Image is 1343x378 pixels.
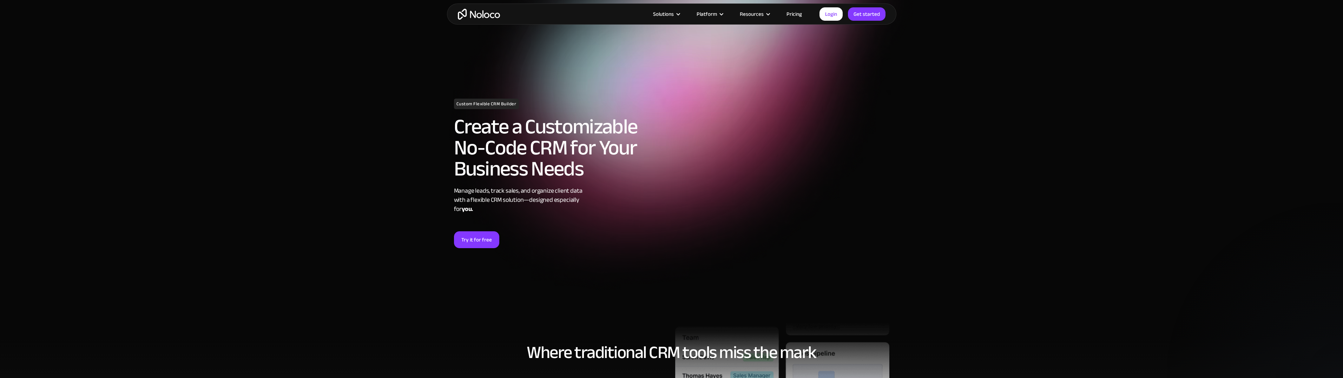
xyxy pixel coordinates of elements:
[688,9,731,19] div: Platform
[819,7,843,21] a: Login
[454,116,668,179] h2: Create a Customizable No-Code CRM for Your Business Needs
[644,9,688,19] div: Solutions
[454,99,519,109] h1: Custom Flexible CRM Builder
[778,9,811,19] a: Pricing
[454,186,668,214] div: Manage leads, track sales, and organize client data with a flexible CRM solution—designed especia...
[697,9,717,19] div: Platform
[458,9,500,20] a: home
[848,7,886,21] a: Get started
[731,9,778,19] div: Resources
[454,343,889,362] h2: Where traditional CRM tools miss the mark
[462,203,473,215] strong: you.
[740,9,764,19] div: Resources
[454,231,499,248] a: Try it for free
[653,9,674,19] div: Solutions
